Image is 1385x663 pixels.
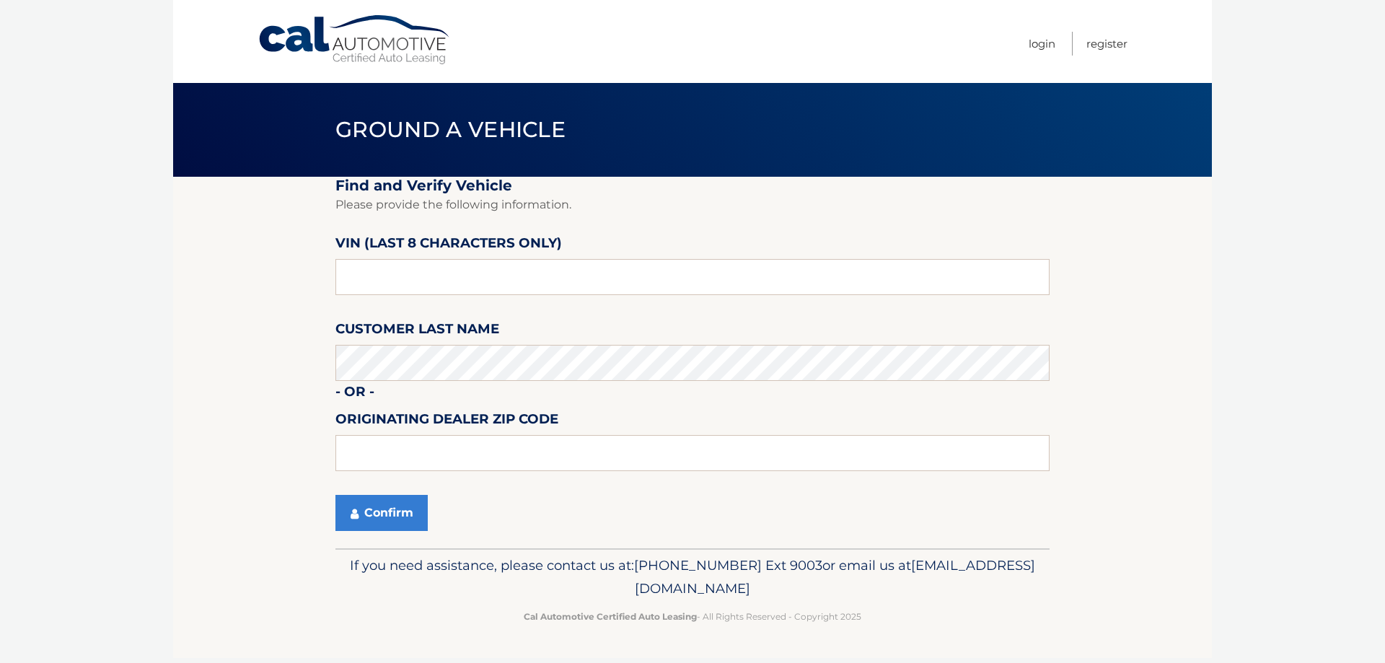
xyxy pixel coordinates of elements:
[634,557,822,574] span: [PHONE_NUMBER] Ext 9003
[258,14,452,66] a: Cal Automotive
[335,116,566,143] span: Ground a Vehicle
[335,381,374,408] label: - or -
[1029,32,1055,56] a: Login
[335,408,558,435] label: Originating Dealer Zip Code
[345,609,1040,624] p: - All Rights Reserved - Copyright 2025
[335,232,562,259] label: VIN (last 8 characters only)
[335,195,1050,215] p: Please provide the following information.
[345,554,1040,600] p: If you need assistance, please contact us at: or email us at
[335,177,1050,195] h2: Find and Verify Vehicle
[1086,32,1127,56] a: Register
[335,495,428,531] button: Confirm
[335,318,499,345] label: Customer Last Name
[524,611,697,622] strong: Cal Automotive Certified Auto Leasing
